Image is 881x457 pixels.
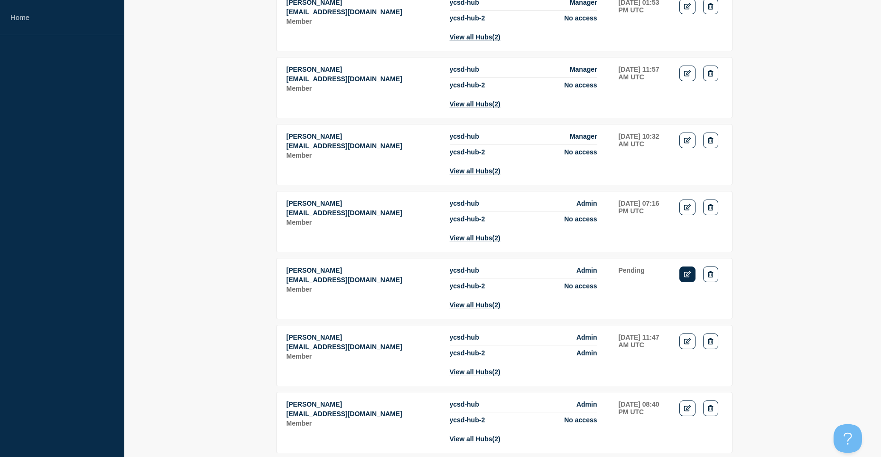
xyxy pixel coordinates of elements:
[287,133,342,140] span: [PERSON_NAME]
[287,400,342,408] span: [PERSON_NAME]
[287,142,439,150] p: Email: bperl@ycsd.york.va.us
[618,65,669,108] td: Last sign-in: 2025-08-13 11:57 AM UTC
[492,33,501,41] span: (2)
[703,333,718,349] button: Delete
[450,200,597,211] li: Access to Hub ycsd-hub with role Admin
[287,66,439,73] p: Name: Troy Gioia
[492,435,501,443] span: (2)
[703,400,718,416] button: Delete
[570,133,597,140] span: Manager
[287,267,439,274] p: Name: Ron Finch
[450,100,501,108] button: View all Hubs(2)
[450,144,597,156] li: Access to Hub ycsd-hub-2 with role No access
[618,266,669,309] td: Last sign-in: Pending
[703,133,718,148] button: Delete
[287,75,439,83] p: Email: tgioia@ycsd.york.va.us
[287,343,439,351] p: Email: mpettigrew@ycsd.york.va.us
[576,267,597,274] span: Admin
[287,200,342,207] span: [PERSON_NAME]
[450,278,597,290] li: Access to Hub ycsd-hub-2 with role No access
[618,333,669,376] td: Last sign-in: 2025-08-12 11:47 AM UTC
[287,152,439,159] p: Role: Member
[450,282,485,290] span: ycsd-hub-2
[679,266,723,309] td: Actions: Edit Delete
[492,301,501,309] span: (2)
[287,18,439,25] p: Role: Member
[287,85,439,92] p: Role: Member
[618,400,669,443] td: Last sign-in: 2025-08-04 08:40 PM UTC
[450,81,485,89] span: ycsd-hub-2
[703,66,718,81] button: Delete
[679,400,696,416] a: Edit
[287,352,439,360] p: Role: Member
[287,400,439,408] p: Name: Steve Barsten
[287,8,439,16] p: Email: rhyde@ycsd.york.va.us
[618,199,669,242] td: Last sign-in: 2025-07-02 07:16 PM UTC
[450,167,501,175] button: View all Hubs(2)
[287,333,439,341] p: Name: Melissa Pettigrew
[450,133,597,144] li: Access to Hub ycsd-hub with role Manager
[492,100,501,108] span: (2)
[679,133,696,148] a: Edit
[834,424,862,453] iframe: Help Scout Beacon - Open
[287,410,439,418] p: Email: sbarsten@ycsd.york.va.us
[618,132,669,175] td: Last sign-in: 2025-08-14 10:32 AM UTC
[450,14,485,22] span: ycsd-hub-2
[703,267,718,282] button: Delete
[450,368,501,376] button: View all Hubs(2)
[450,234,501,242] button: View all Hubs(2)
[450,10,597,22] li: Access to Hub ycsd-hub-2 with role No access
[564,14,597,22] span: No access
[564,282,597,290] span: No access
[679,66,696,81] a: Edit
[679,132,723,175] td: Actions: Edit Delete
[679,333,723,376] td: Actions: Edit Delete
[450,333,479,341] span: ycsd-hub
[450,400,597,412] li: Access to Hub ycsd-hub with role Admin
[492,368,501,376] span: (2)
[564,416,597,424] span: No access
[450,435,501,443] button: View all Hubs(2)
[450,33,501,41] button: View all Hubs(2)
[450,412,597,424] li: Access to Hub ycsd-hub-2 with role No access
[450,400,479,408] span: ycsd-hub
[570,66,597,73] span: Manager
[679,267,696,282] a: Edit
[679,400,723,443] td: Actions: Edit Delete
[450,133,479,140] span: ycsd-hub
[287,133,439,140] p: Name: Brent Perl
[287,66,342,73] span: [PERSON_NAME]
[564,81,597,89] span: No access
[703,200,718,215] button: Delete
[287,419,439,427] p: Role: Member
[450,211,597,223] li: Access to Hub ycsd-hub-2 with role No access
[450,333,597,345] li: Access to Hub ycsd-hub with role Admin
[576,333,597,341] span: Admin
[576,349,597,357] span: Admin
[450,66,597,77] li: Access to Hub ycsd-hub with role Manager
[576,400,597,408] span: Admin
[287,333,342,341] span: [PERSON_NAME]
[287,209,439,217] p: Email: tgraves@ycsd.york.va.us
[450,267,597,278] li: Access to Hub ycsd-hub with role Admin
[564,215,597,223] span: No access
[450,66,479,73] span: ycsd-hub
[287,267,342,274] span: [PERSON_NAME]
[450,215,485,223] span: ycsd-hub-2
[287,286,439,293] p: Role: Member
[679,65,723,108] td: Actions: Edit Delete
[450,345,597,357] li: Access to Hub ycsd-hub-2 with role Admin
[287,219,439,226] p: Role: Member
[450,200,479,207] span: ycsd-hub
[576,200,597,207] span: Admin
[287,276,439,284] p: Email: rfinch@ycsd.york.va.us
[450,416,485,424] span: ycsd-hub-2
[450,301,501,309] button: View all Hubs(2)
[492,167,501,175] span: (2)
[492,234,501,242] span: (2)
[450,77,597,89] li: Access to Hub ycsd-hub-2 with role No access
[679,333,696,349] a: Edit
[450,148,485,156] span: ycsd-hub-2
[450,349,485,357] span: ycsd-hub-2
[679,200,696,215] a: Edit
